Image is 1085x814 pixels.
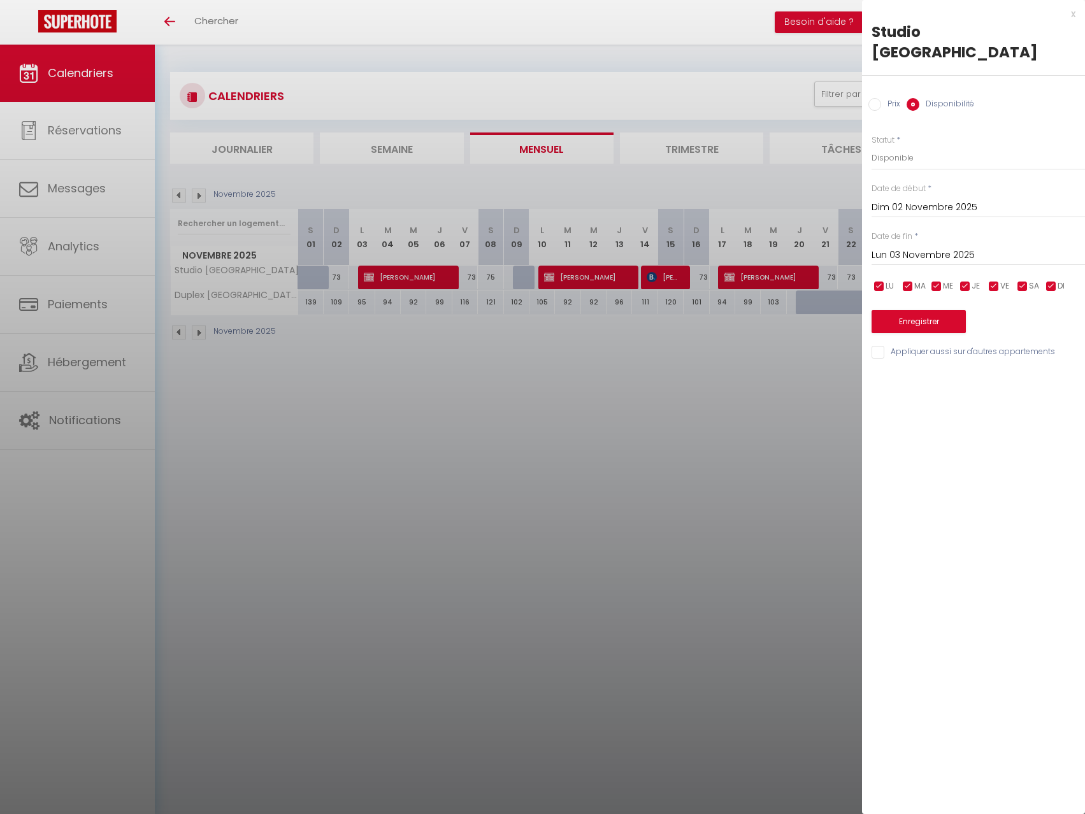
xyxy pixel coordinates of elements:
label: Date de début [872,183,926,195]
span: MA [914,280,926,292]
span: JE [972,280,980,292]
span: SA [1029,280,1039,292]
label: Prix [881,98,900,112]
span: VE [1000,280,1009,292]
label: Disponibilité [919,98,974,112]
button: Enregistrer [872,310,966,333]
label: Date de fin [872,231,912,243]
span: ME [943,280,953,292]
div: Studio [GEOGRAPHIC_DATA] [872,22,1075,62]
span: LU [886,280,894,292]
div: x [862,6,1075,22]
span: DI [1058,280,1065,292]
label: Statut [872,134,895,146]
